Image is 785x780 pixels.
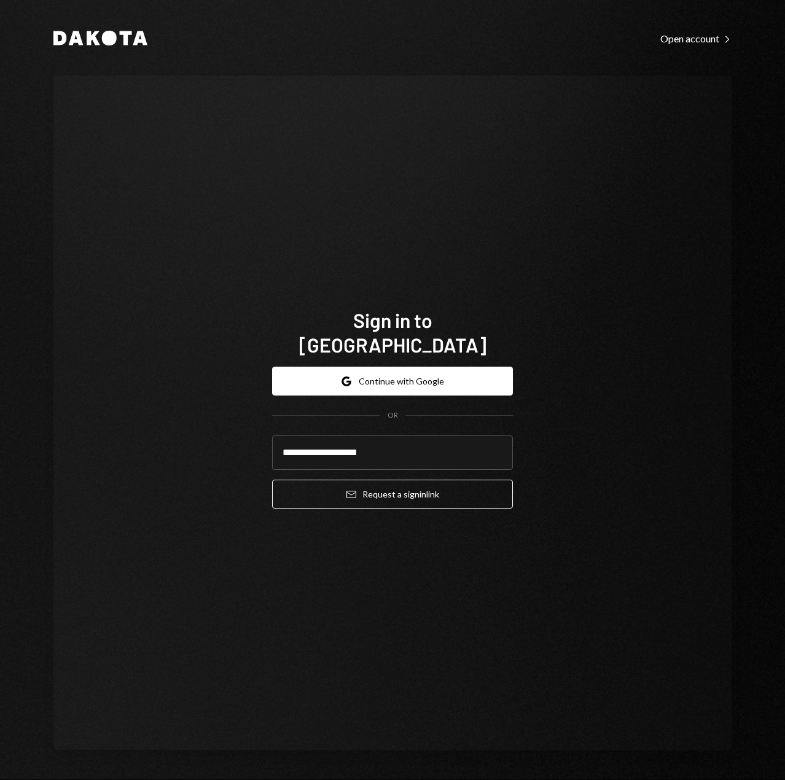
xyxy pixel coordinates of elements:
[660,33,732,45] div: Open account
[388,410,398,421] div: OR
[660,31,732,45] a: Open account
[272,480,513,509] button: Request a signinlink
[272,308,513,357] h1: Sign in to [GEOGRAPHIC_DATA]
[272,367,513,396] button: Continue with Google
